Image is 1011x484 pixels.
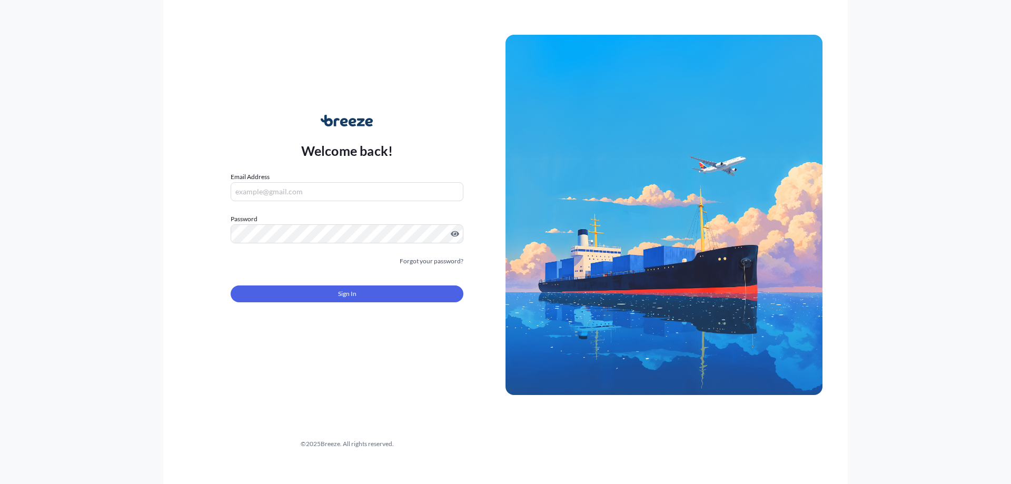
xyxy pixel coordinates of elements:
div: © 2025 Breeze. All rights reserved. [189,439,506,449]
a: Forgot your password? [400,256,463,266]
button: Sign In [231,285,463,302]
label: Password [231,214,463,224]
p: Welcome back! [301,142,393,159]
label: Email Address [231,172,270,182]
img: Ship illustration [506,35,822,395]
span: Sign In [338,289,356,299]
input: example@gmail.com [231,182,463,201]
button: Show password [451,230,459,238]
